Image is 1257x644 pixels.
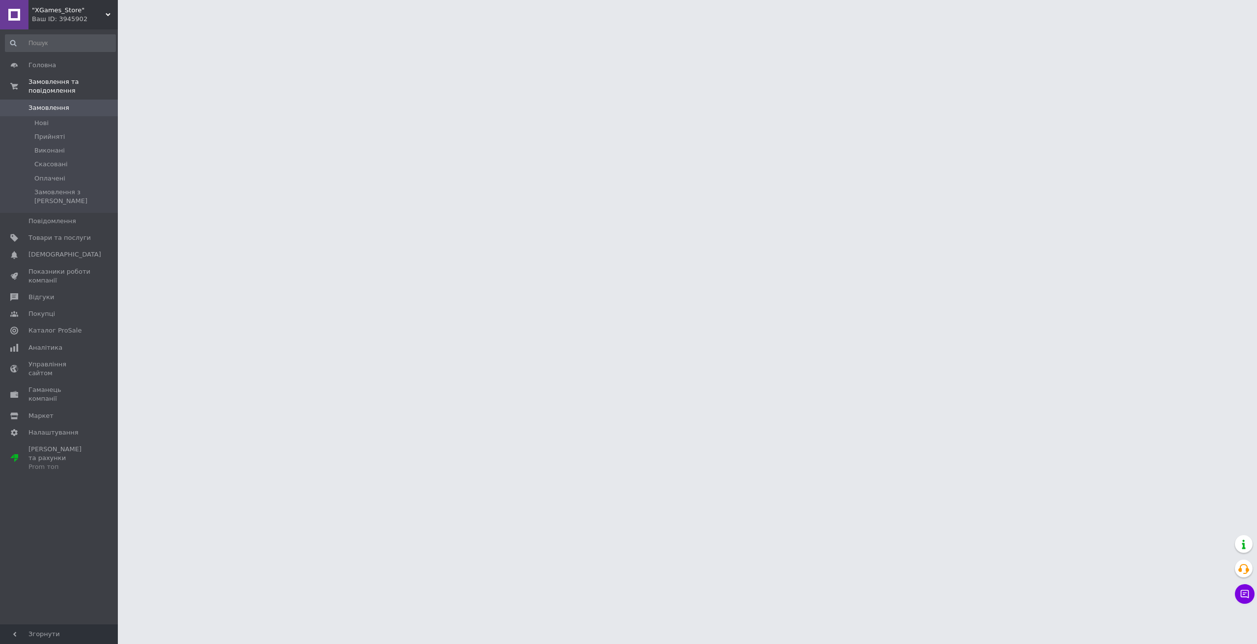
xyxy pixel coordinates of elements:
[28,463,91,471] div: Prom топ
[34,132,65,141] span: Прийняті
[32,6,106,15] span: "XGames_Store"
[28,326,82,335] span: Каталог ProSale
[28,217,76,226] span: Повідомлення
[5,34,116,52] input: Пошук
[1235,584,1255,604] button: Чат з покупцем
[28,428,79,437] span: Налаштування
[28,343,62,352] span: Аналітика
[28,250,101,259] span: [DEMOGRAPHIC_DATA]
[28,360,91,378] span: Управління сайтом
[34,160,68,169] span: Скасовані
[28,293,54,302] span: Відгуки
[28,77,118,95] span: Замовлення та повідомлення
[28,386,91,403] span: Гаманець компанії
[32,15,118,24] div: Ваш ID: 3945902
[28,61,56,70] span: Головна
[28,309,55,318] span: Покупці
[34,188,115,206] span: Замовлення з [PERSON_NAME]
[34,119,49,128] span: Нові
[34,146,65,155] span: Виконані
[28,445,91,472] span: [PERSON_NAME] та рахунки
[28,267,91,285] span: Показники роботи компанії
[28,233,91,242] span: Товари та послуги
[34,174,65,183] span: Оплачені
[28,412,54,420] span: Маркет
[28,103,69,112] span: Замовлення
